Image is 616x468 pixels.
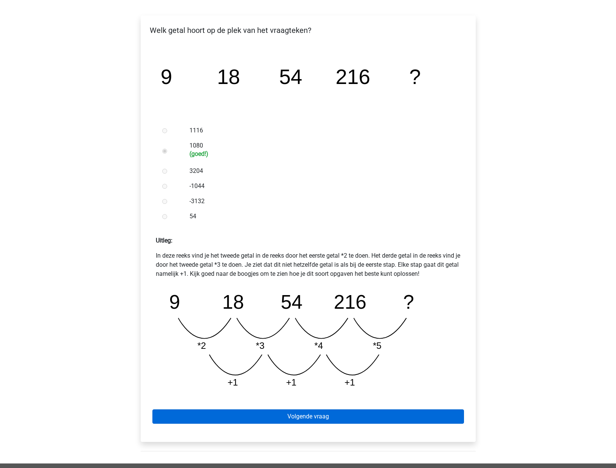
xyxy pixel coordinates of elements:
label: 54 [189,212,451,221]
tspan: +1 [286,377,296,387]
label: -1044 [189,182,451,191]
tspan: +1 [227,377,238,387]
label: 3204 [189,166,451,176]
tspan: ? [403,291,414,313]
strong: Uitleg: [156,237,172,244]
p: Welk getal hoort op de plek van het vraagteken? [147,25,470,36]
tspan: 9 [169,291,180,313]
label: 1080 [189,141,451,157]
tspan: 216 [334,291,366,313]
p: In deze reeks vind je het tweede getal in de reeks door het eerste getal *2 te doen. Het derde ge... [156,251,461,278]
a: Volgende vraag [152,409,464,424]
tspan: 18 [217,65,240,89]
tspan: 54 [281,291,302,313]
tspan: 18 [222,291,244,313]
tspan: 54 [279,65,302,89]
tspan: +1 [344,377,355,387]
tspan: ? [409,65,420,89]
tspan: 216 [335,65,370,89]
label: -3132 [189,197,451,206]
h6: (goed!) [189,150,451,157]
label: 1116 [189,126,451,135]
tspan: 9 [160,65,172,89]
